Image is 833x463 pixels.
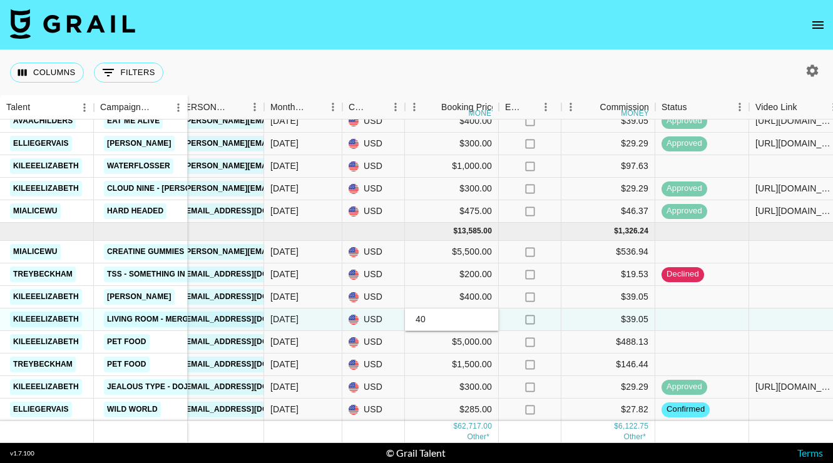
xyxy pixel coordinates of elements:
div: USD [342,200,405,223]
div: Currency [349,95,369,120]
a: treybeckham [10,267,76,282]
a: [PERSON_NAME] [104,289,175,305]
div: Status [655,95,749,120]
a: Hard Headed [104,203,166,219]
div: USD [342,331,405,354]
span: approved [662,138,707,150]
span: approved [662,205,707,217]
div: $300.00 [405,376,499,399]
a: elliegervais [10,402,72,417]
div: $97.63 [561,155,655,178]
a: Living Room - Mergui & [PERSON_NAME] [PERSON_NAME] [104,312,340,327]
button: Sort [30,99,48,116]
button: Menu [730,98,749,116]
span: approved [662,183,707,195]
a: elliegervais [10,136,72,151]
div: USD [342,286,405,308]
div: USD [342,263,405,286]
div: $39.05 [561,286,655,308]
div: $536.94 [561,241,655,263]
button: Sort [582,98,600,116]
div: $5,500.00 [405,241,499,263]
div: USD [342,178,405,200]
div: $39.05 [561,308,655,331]
div: Expenses: Remove Commission? [499,95,561,120]
div: $1,500.00 [405,354,499,376]
a: kileeelizabeth [10,181,82,196]
div: Status [662,95,687,120]
div: v 1.7.100 [10,449,34,457]
div: $ [453,226,457,237]
a: [EMAIL_ADDRESS][DOMAIN_NAME] [180,379,320,395]
div: $300.00 [405,178,499,200]
div: USD [342,399,405,421]
div: Aug '25 [270,137,299,150]
div: Booking Price [441,95,496,120]
div: $475.00 [405,200,499,223]
div: $29.29 [561,376,655,399]
div: $29.29 [561,133,655,155]
div: Campaign (Type) [100,95,151,120]
div: $27.82 [561,399,655,421]
div: USD [342,308,405,331]
div: © Grail Talent [386,447,446,459]
div: Sep '25 [270,290,299,303]
button: Sort [687,98,705,116]
div: Aug '25 [270,114,299,127]
div: Campaign (Type) [94,95,188,120]
a: [EMAIL_ADDRESS][DOMAIN_NAME] [180,312,320,327]
div: Video Link [755,95,797,120]
a: Wild World [104,402,161,417]
button: open drawer [805,13,830,38]
div: USD [342,376,405,399]
a: Jealous Type - Doja Cat [104,379,213,395]
a: kileeelizabeth [10,158,82,174]
button: Show filters [94,63,163,83]
button: Menu [75,98,94,117]
div: $39.05 [561,110,655,133]
button: Menu [405,98,424,116]
div: $300.00 [405,133,499,155]
a: mialicewu [10,244,61,260]
a: avaachilders [10,113,76,129]
span: € 100.00 [467,432,489,441]
div: money [469,109,497,117]
div: Booker [170,95,264,120]
a: waterflosser [104,158,173,174]
img: Grail Talent [10,9,135,39]
div: 6,122.75 [618,421,648,432]
a: Cloud Nine - [PERSON_NAME] [104,181,229,196]
a: [EMAIL_ADDRESS][DOMAIN_NAME] [180,267,320,282]
button: Menu [536,98,555,116]
a: [EMAIL_ADDRESS][DOMAIN_NAME] [180,334,320,350]
div: 1,326.24 [618,226,648,237]
button: Sort [424,98,441,116]
div: 62,717.00 [457,421,492,432]
a: Creatine Gummies [104,244,188,260]
div: Sep '25 [270,313,299,325]
span: approved [662,115,707,127]
div: $ [453,421,457,432]
div: $5,000.00 [405,331,499,354]
a: [EMAIL_ADDRESS][DOMAIN_NAME] [180,357,320,372]
div: $46.37 [561,200,655,223]
div: Aug '25 [270,160,299,172]
div: USD [342,354,405,376]
div: Sep '25 [270,335,299,348]
div: Expenses: Remove Commission? [505,95,523,120]
button: Sort [369,98,386,116]
div: USD [342,110,405,133]
div: $ [614,421,618,432]
button: Menu [324,98,342,116]
div: Sep '25 [270,380,299,393]
a: kileeelizabeth [10,289,82,305]
a: treybeckham [10,357,76,372]
div: 13,585.00 [457,226,492,237]
a: [EMAIL_ADDRESS][DOMAIN_NAME] [180,402,320,417]
div: Sep '25 [270,358,299,370]
a: Pet Food [104,357,150,372]
button: Menu [561,98,580,116]
a: kileeelizabeth [10,334,82,350]
span: € 9.76 [623,432,646,441]
button: Menu [245,98,264,116]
